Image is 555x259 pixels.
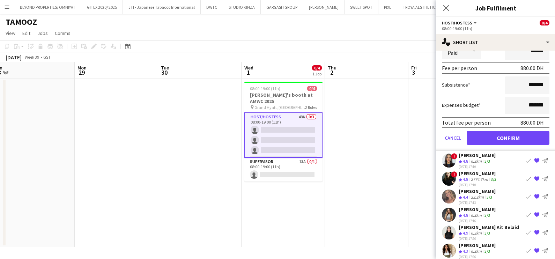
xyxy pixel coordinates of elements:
[77,65,87,71] span: Mon
[459,200,496,205] div: [DATE] 17:13
[459,164,496,169] div: [DATE] 17:10
[397,0,443,14] button: TROYA AESTHETICS
[328,65,336,71] span: Thu
[459,242,496,249] div: [PERSON_NAME]
[459,254,496,259] div: [DATE] 17:26
[459,182,498,187] div: [DATE] 17:10
[76,68,87,76] span: 29
[459,170,498,177] div: [PERSON_NAME]
[303,0,345,14] button: [PERSON_NAME]
[459,236,519,241] div: [DATE] 17:26
[484,249,490,254] app-skills-label: 3/3
[223,0,261,14] button: STUDIO KINZA
[459,218,496,223] div: [DATE] 17:16
[540,20,549,25] span: 0/4
[81,0,123,14] button: GITEX 2020/ 2025
[442,26,549,31] div: 08:00-19:00 (11h)
[469,213,483,219] div: 6.3km
[123,0,201,14] button: JTI - Japanese Tabacco International
[410,68,417,76] span: 3
[459,188,496,194] div: [PERSON_NAME]
[463,158,468,164] span: 4.8
[6,30,15,36] span: View
[487,194,492,200] app-skills-label: 3/3
[6,54,22,61] div: [DATE]
[451,153,457,160] span: !
[484,213,490,218] app-skills-label: 3/3
[491,177,496,182] app-skills-label: 3/3
[484,158,490,164] app-skills-label: 3/3
[520,65,544,72] div: 880.00 DH
[463,230,468,236] span: 4.9
[312,65,322,71] span: 0/4
[244,158,323,182] app-card-role: Supervisor13A0/108:00-19:00 (11h)
[327,68,336,76] span: 2
[261,0,303,14] button: GARGASH GROUP
[244,112,323,158] app-card-role: Host/Hostess48A0/308:00-19:00 (11h)
[3,29,18,38] a: View
[307,86,317,91] span: 0/4
[469,158,483,164] div: 6.3km
[37,30,48,36] span: Jobs
[378,0,397,14] button: PIXL
[436,3,555,13] h3: Job Fulfilment
[469,249,483,254] div: 6.3km
[23,54,40,60] span: Week 39
[469,230,483,236] div: 6.3km
[6,17,37,27] h1: TAMOOZ
[250,86,280,91] span: 08:00-19:00 (11h)
[345,0,378,14] button: SWEET SPOT
[35,29,51,38] a: Jobs
[447,49,458,56] span: Paid
[520,119,544,126] div: 880.00 DH
[463,194,468,200] span: 4.4
[459,224,519,230] div: [PERSON_NAME] Ait Belaid
[469,177,489,183] div: 2774.7km
[469,194,485,200] div: 23.3km
[411,65,417,71] span: Fri
[442,119,491,126] div: Total fee per person
[305,105,317,110] span: 2 Roles
[254,105,305,110] span: Grand Hyatt, [GEOGRAPHIC_DATA]
[43,54,51,60] div: GST
[52,29,73,38] a: Comms
[467,131,549,145] button: Confirm
[20,29,33,38] a: Edit
[55,30,71,36] span: Comms
[244,65,253,71] span: Wed
[244,92,323,104] h3: [PERSON_NAME]'s booth at AMWC 2025
[442,82,470,88] label: Subsistence
[160,68,169,76] span: 30
[484,230,490,236] app-skills-label: 3/3
[463,213,468,218] span: 4.8
[243,68,253,76] span: 1
[442,65,477,72] div: Fee per person
[244,82,323,182] app-job-card: 08:00-19:00 (11h)0/4[PERSON_NAME]'s booth at AMWC 2025 Grand Hyatt, [GEOGRAPHIC_DATA]2 RolesHost/...
[14,0,81,14] button: BEYOND PROPERTIES/ OMNIYAT
[451,171,457,177] span: !
[436,34,555,51] div: Shortlist
[442,20,472,25] span: Host/Hostess
[463,249,468,254] span: 4.3
[459,152,496,158] div: [PERSON_NAME]
[459,206,496,213] div: [PERSON_NAME]
[22,30,30,36] span: Edit
[201,0,223,14] button: DWTC
[442,20,478,25] button: Host/Hostess
[442,102,481,109] label: Expenses budget
[161,65,169,71] span: Tue
[463,177,468,182] span: 4.8
[442,131,464,145] button: Cancel
[312,71,321,76] div: 1 Job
